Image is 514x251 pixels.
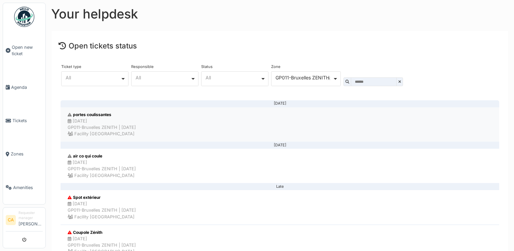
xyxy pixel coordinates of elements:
[68,112,136,118] div: portes coulissantes
[66,103,494,104] div: [DATE]
[68,229,136,236] div: Coupole Zénith
[66,186,494,187] div: Late
[14,7,34,27] img: Badge_color-CXgf-gQk.svg
[6,215,16,225] li: CA
[271,65,281,69] label: Zone
[12,117,43,124] span: Tickets
[66,145,494,146] div: [DATE]
[61,107,499,142] a: portes coulissantes [DATE]GP011-Bruxelles ZENITH | [DATE] Facility [GEOGRAPHIC_DATA]
[61,190,499,225] a: Spot extérieur [DATE]GP011-Bruxelles ZENITH | [DATE] Facility [GEOGRAPHIC_DATA]
[68,194,136,201] div: Spot extérieur
[19,210,43,230] li: [PERSON_NAME]
[68,153,136,159] div: air co qui coule
[326,75,332,82] button: Remove item: '5238'
[6,210,43,231] a: CA Requester manager[PERSON_NAME]
[68,201,136,220] div: [DATE] GP011-Bruxelles ZENITH | [DATE] Facility [GEOGRAPHIC_DATA]
[3,171,45,204] a: Amenities
[206,76,260,79] div: All
[3,71,45,104] a: Agenda
[68,118,136,137] div: [DATE] GP011-Bruxelles ZENITH | [DATE] Facility [GEOGRAPHIC_DATA]
[13,184,43,191] span: Amenities
[66,76,120,79] div: All
[276,76,333,79] div: GP011-Bruxelles ZENITH
[3,137,45,171] a: Zones
[12,44,43,57] span: Open new ticket
[201,65,213,69] label: Status
[11,84,43,91] span: Agenda
[61,148,499,183] a: air co qui coule [DATE]GP011-Bruxelles ZENITH | [DATE] Facility [GEOGRAPHIC_DATA]
[3,31,45,71] a: Open new ticket
[131,65,154,69] label: Responsible
[136,76,190,79] div: All
[59,41,501,50] h4: Open tickets status
[11,151,43,157] span: Zones
[19,210,43,221] div: Requester manager
[3,104,45,137] a: Tickets
[61,65,81,69] label: Ticket type
[68,159,136,179] div: [DATE] GP011-Bruxelles ZENITH | [DATE] Facility [GEOGRAPHIC_DATA]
